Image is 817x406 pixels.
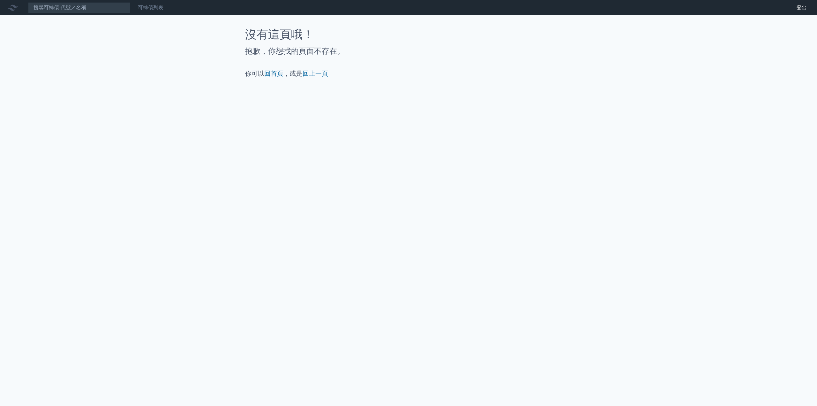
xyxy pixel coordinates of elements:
[264,70,283,77] a: 回首頁
[245,46,572,56] h2: 抱歉，你想找的頁面不存在。
[303,70,328,77] a: 回上一頁
[245,69,572,78] p: 你可以 ，或是
[791,3,812,13] a: 登出
[245,28,572,41] h1: 沒有這頁哦！
[28,2,130,13] input: 搜尋可轉債 代號／名稱
[138,4,163,11] a: 可轉債列表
